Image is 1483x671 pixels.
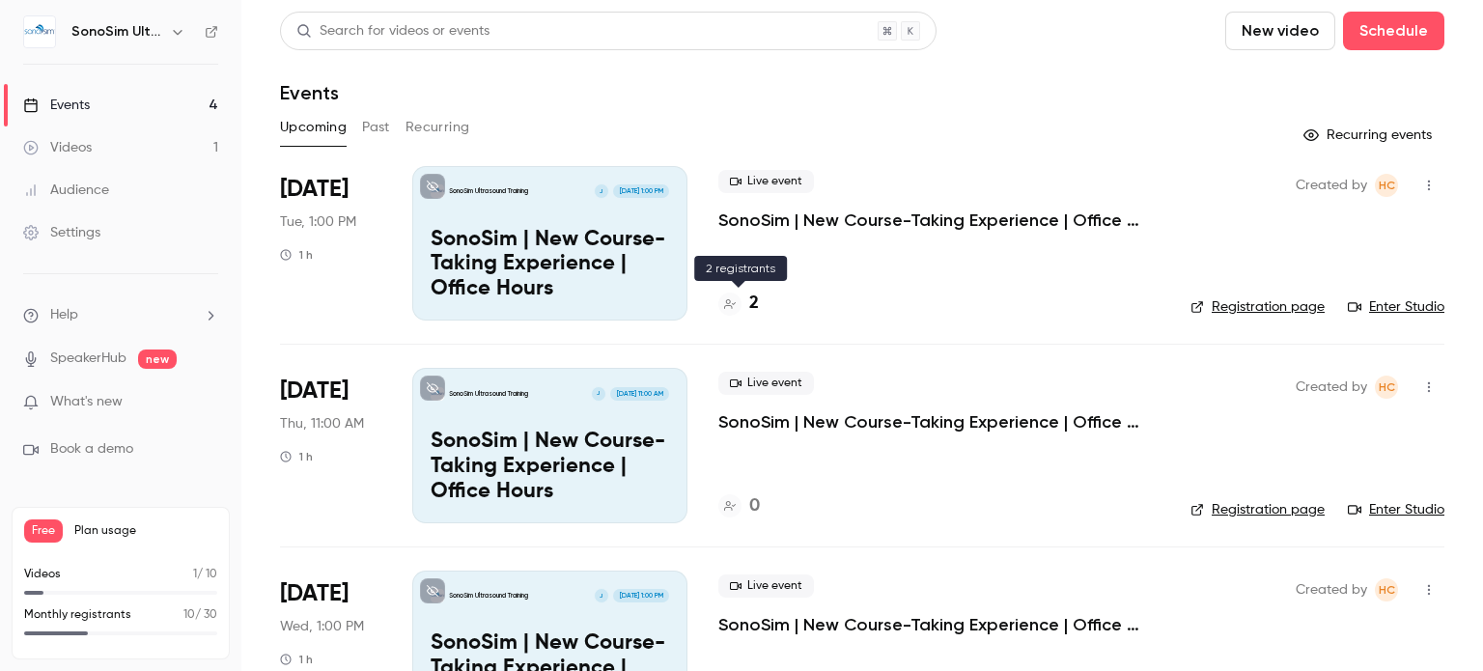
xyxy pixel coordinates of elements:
div: J [594,183,609,199]
div: 1 h [280,449,313,464]
span: 10 [183,609,195,621]
span: [DATE] [280,376,349,406]
a: SonoSim | New Course-Taking Experience | Office HoursSonoSim Ultrasound TrainingJ[DATE] 11:00 AMS... [412,368,687,522]
a: Registration page [1190,500,1325,519]
span: 1 [193,569,197,580]
span: Book a demo [50,439,133,460]
span: Created by [1296,578,1367,601]
img: SonoSim Ultrasound Training [24,16,55,47]
li: help-dropdown-opener [23,305,218,325]
span: HC [1379,174,1395,197]
span: Holly Clark [1375,578,1398,601]
span: Live event [718,372,814,395]
p: / 30 [183,606,217,624]
span: Tue, 1:00 PM [280,212,356,232]
a: SpeakerHub [50,349,126,369]
h4: 0 [749,493,760,519]
a: SonoSim | New Course-Taking Experience | Office HoursSonoSim Ultrasound TrainingJ[DATE] 1:00 PMSo... [412,166,687,321]
div: Audience [23,181,109,200]
div: J [594,588,609,603]
span: Thu, 11:00 AM [280,414,364,433]
button: New video [1225,12,1335,50]
p: SonoSim | New Course-Taking Experience | Office Hours [431,430,669,504]
div: Sep 25 Thu, 11:00 AM (America/Los Angeles) [280,368,381,522]
span: Wed, 1:00 PM [280,617,364,636]
h4: 2 [749,291,759,317]
h1: Events [280,81,339,104]
p: SonoSim Ultrasound Training [449,591,528,601]
span: HC [1379,376,1395,399]
span: Live event [718,574,814,598]
span: What's new [50,392,123,412]
a: SonoSim | New Course-Taking Experience | Office Hours [718,209,1160,232]
span: HC [1379,578,1395,601]
div: 1 h [280,247,313,263]
button: Upcoming [280,112,347,143]
span: [DATE] 11:00 AM [610,387,668,401]
div: Videos [23,138,92,157]
span: Live event [718,170,814,193]
div: Events [23,96,90,115]
a: 2 [718,291,759,317]
a: Enter Studio [1348,500,1444,519]
p: SonoSim Ultrasound Training [449,186,528,196]
p: Videos [24,566,61,583]
span: Help [50,305,78,325]
button: Schedule [1343,12,1444,50]
div: Settings [23,223,100,242]
span: new [138,349,177,369]
a: Registration page [1190,297,1325,317]
h6: SonoSim Ultrasound Training [71,22,162,42]
p: SonoSim | New Course-Taking Experience | Office Hours [431,228,669,302]
a: SonoSim | New Course-Taking Experience | Office Hours [718,410,1160,433]
span: [DATE] 1:00 PM [613,589,668,602]
span: [DATE] 1:00 PM [613,184,668,198]
a: SonoSim | New Course-Taking Experience | Office Hours [718,613,1160,636]
button: Recurring [406,112,470,143]
div: J [591,386,606,402]
button: Past [362,112,390,143]
span: Holly Clark [1375,174,1398,197]
div: Sep 23 Tue, 1:00 PM (America/Los Angeles) [280,166,381,321]
span: Holly Clark [1375,376,1398,399]
span: Created by [1296,174,1367,197]
span: Free [24,519,63,543]
a: 0 [718,493,760,519]
div: 1 h [280,652,313,667]
div: Search for videos or events [296,21,490,42]
p: Monthly registrants [24,606,131,624]
span: [DATE] [280,174,349,205]
p: / 10 [193,566,217,583]
span: Created by [1296,376,1367,399]
button: Recurring events [1295,120,1444,151]
p: SonoSim Ultrasound Training [449,389,528,399]
a: Enter Studio [1348,297,1444,317]
span: Plan usage [74,523,217,539]
span: [DATE] [280,578,349,609]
